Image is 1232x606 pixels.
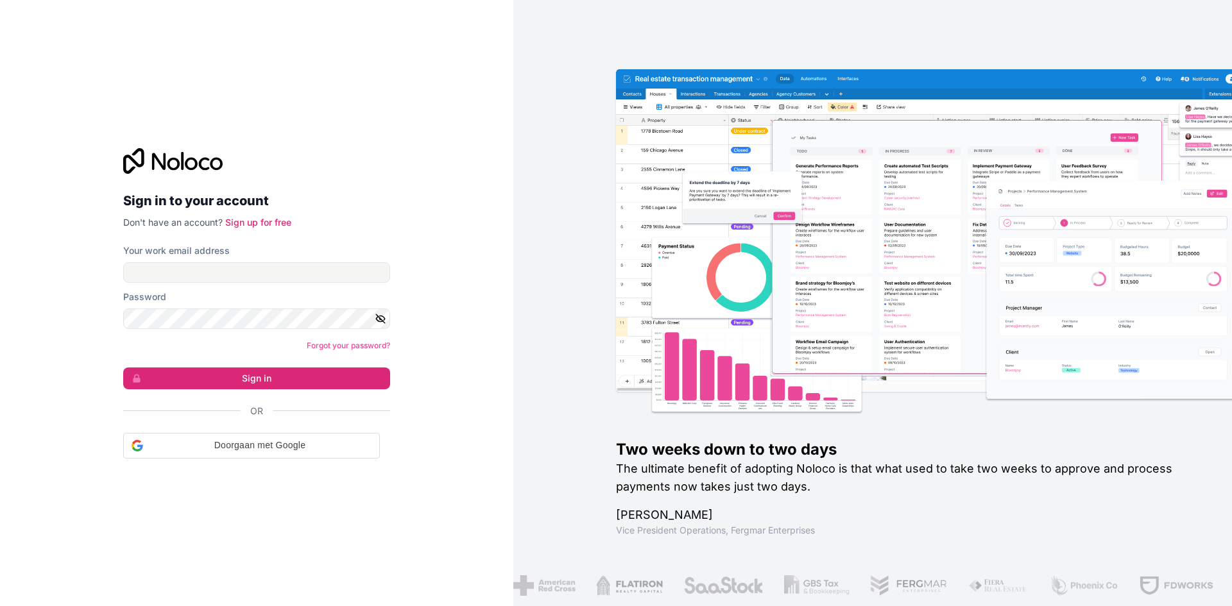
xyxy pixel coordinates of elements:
[616,506,1191,524] h1: [PERSON_NAME]
[123,367,390,389] button: Sign in
[1048,575,1118,596] img: /assets/phoenix-BREaitsQ.png
[512,575,574,596] img: /assets/american-red-cross-BAupjrZR.png
[123,244,230,257] label: Your work email address
[123,433,380,459] div: Doorgaan met Google
[123,308,390,329] input: Password
[783,575,849,596] img: /assets/gbstax-C-GtDUiK.png
[968,575,1028,596] img: /assets/fiera-fwj2N5v4.png
[123,262,390,283] input: Email address
[123,189,390,212] h2: Sign in to your account
[616,524,1191,537] h1: Vice President Operations , Fergmar Enterprises
[616,460,1191,496] h2: The ultimate benefit of adopting Noloco is that what used to take two weeks to approve and proces...
[1138,575,1213,596] img: /assets/fdworks-Bi04fVtw.png
[682,575,763,596] img: /assets/saastock-C6Zbiodz.png
[225,217,291,228] a: Sign up for free
[307,341,390,350] a: Forgot your password?
[869,575,947,596] img: /assets/fergmar-CudnrXN5.png
[595,575,662,596] img: /assets/flatiron-C8eUkumj.png
[123,217,223,228] span: Don't have an account?
[123,290,166,303] label: Password
[148,439,372,452] span: Doorgaan met Google
[250,405,263,417] span: Or
[616,439,1191,460] h1: Two weeks down to two days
